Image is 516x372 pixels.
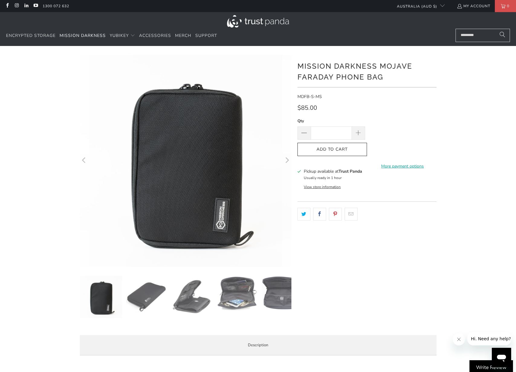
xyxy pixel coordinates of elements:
[467,332,511,345] iframe: Message from company
[297,143,367,156] button: Add to Cart
[125,276,167,318] img: Mission Darkness Mojave Faraday Phone Bag - Trust Panda
[453,333,465,345] iframe: Close message
[304,184,341,189] button: View store information
[110,29,135,43] summary: YubiKey
[80,55,291,267] a: Mission Darkness Mojave Faraday Phone Bag
[339,168,362,174] b: Trust Panda
[492,348,511,367] iframe: Button to launch messaging window
[297,118,365,124] label: Qty
[60,29,106,43] a: Mission Darkness
[495,29,510,42] button: Search
[345,208,358,220] a: Email this to a friend
[43,3,69,9] a: 1300 072 632
[80,276,122,318] img: Mission Darkness Mojave Faraday Phone Bag
[6,33,56,38] span: Encrypted Storage
[329,208,342,220] a: Share this on Pinterest
[216,276,258,311] img: Mission Darkness Mojave Faraday Phone Bag - Trust Panda
[14,4,19,8] a: Trust Panda Australia on Instagram
[369,163,436,170] a: More payment options
[60,33,106,38] span: Mission Darkness
[139,33,171,38] span: Accessories
[304,147,361,152] span: Add to Cart
[175,33,191,38] span: Merch
[297,104,317,112] span: $85.00
[457,3,490,9] a: My Account
[170,276,213,318] img: Mission Darkness Mojave Faraday Phone Bag - Trust Panda
[304,175,342,180] small: Usually ready in 1 hour
[6,29,56,43] a: Encrypted Storage
[195,29,217,43] a: Support
[282,55,292,267] button: Next
[139,29,171,43] a: Accessories
[24,4,29,8] a: Trust Panda Australia on LinkedIn
[297,231,436,251] iframe: Reviews Widget
[227,15,289,28] img: Trust Panda Australia
[175,29,191,43] a: Merch
[80,335,436,355] label: Description
[110,33,129,38] span: YubiKey
[6,29,217,43] nav: Translation missing: en.navigation.header.main_nav
[304,168,362,175] h3: Pickup available at
[313,208,326,220] a: Share this on Facebook
[5,4,10,8] a: Trust Panda Australia on Facebook
[297,208,310,220] a: Share this on Twitter
[33,4,38,8] a: Trust Panda Australia on YouTube
[195,33,217,38] span: Support
[297,94,322,100] span: MDFB-S-MS
[297,60,436,83] h1: Mission Darkness Mojave Faraday Phone Bag
[261,276,303,311] img: Mission Darkness Mojave Faraday Phone Bag - Trust Panda
[80,55,89,267] button: Previous
[456,29,510,42] input: Search...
